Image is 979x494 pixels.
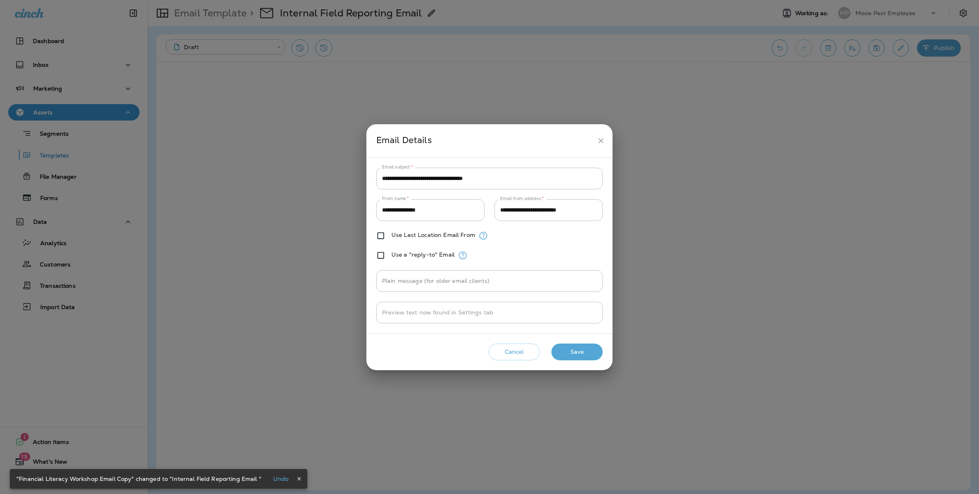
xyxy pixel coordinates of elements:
[391,232,475,238] label: Use Last Location Email From
[593,133,608,148] button: close
[489,344,540,360] button: Cancel
[273,476,289,482] p: Undo
[500,196,544,202] label: Email from address
[376,133,593,148] div: Email Details
[382,196,409,202] label: From name
[391,251,455,258] label: Use a "reply-to" Email
[16,471,261,486] div: "Financial Literacy Workshop Email Copy" changed to "Internal Field Reporting Email "
[551,344,603,360] button: Save
[382,164,413,170] label: Email subject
